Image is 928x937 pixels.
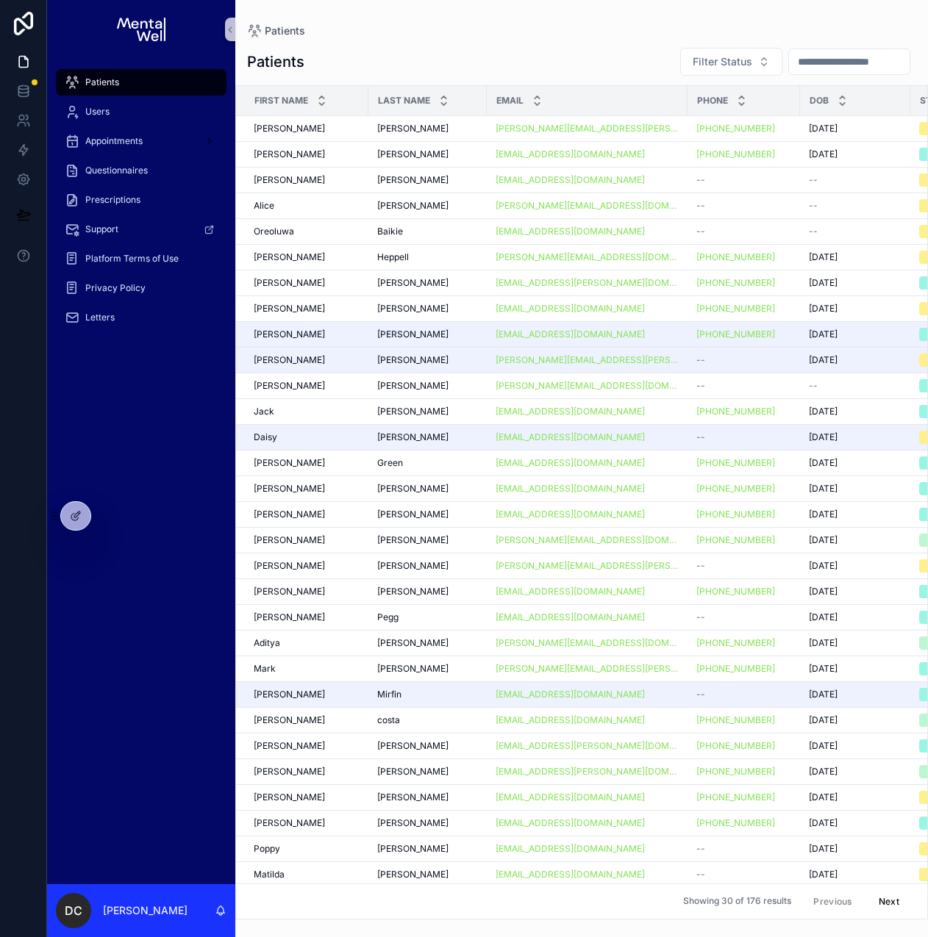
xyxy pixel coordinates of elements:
span: [DATE] [809,329,838,340]
a: Oreoluwa [254,226,360,237]
a: Users [56,98,226,125]
span: [PERSON_NAME] [377,431,449,443]
a: [PHONE_NUMBER] [696,406,775,417]
a: [PHONE_NUMBER] [696,457,775,469]
span: Questionnaires [85,165,148,176]
a: [PERSON_NAME] [254,611,360,623]
span: Platform Terms of Use [85,253,179,265]
a: [EMAIL_ADDRESS][DOMAIN_NAME] [496,714,679,726]
span: -- [809,174,818,186]
a: [PERSON_NAME][EMAIL_ADDRESS][DOMAIN_NAME] [496,380,679,392]
span: [DATE] [809,791,838,803]
a: [PHONE_NUMBER] [696,148,791,160]
a: Pegg [377,611,478,623]
a: [PERSON_NAME] [377,483,478,495]
span: [DATE] [809,123,838,134]
span: [PERSON_NAME] [377,380,449,392]
span: Alice [254,200,274,212]
a: [DATE] [809,791,902,803]
a: Jack [254,406,360,417]
a: [PERSON_NAME] [377,174,478,186]
a: [EMAIL_ADDRESS][DOMAIN_NAME] [496,689,679,700]
span: [DATE] [809,740,838,752]
span: [PERSON_NAME] [254,174,325,186]
div: scrollable content [47,59,235,350]
a: [PERSON_NAME] [254,817,360,829]
a: [PERSON_NAME][EMAIL_ADDRESS][PERSON_NAME][DOMAIN_NAME] [496,123,679,134]
a: [EMAIL_ADDRESS][DOMAIN_NAME] [496,611,645,623]
a: [PERSON_NAME] [254,534,360,546]
span: [PERSON_NAME] [377,406,449,417]
a: [PHONE_NUMBER] [696,329,791,340]
a: [PERSON_NAME] [254,483,360,495]
a: [EMAIL_ADDRESS][DOMAIN_NAME] [496,431,679,443]
a: [PHONE_NUMBER] [696,534,791,546]
a: [PHONE_NUMBER] [696,303,791,315]
span: -- [696,611,705,623]
span: [PERSON_NAME] [377,766,449,778]
span: Jack [254,406,274,417]
a: Support [56,216,226,243]
a: [PHONE_NUMBER] [696,663,775,675]
span: [PERSON_NAME] [254,740,325,752]
img: App logo [117,18,165,41]
span: Pegg [377,611,399,623]
a: [EMAIL_ADDRESS][DOMAIN_NAME] [496,329,645,340]
a: [PERSON_NAME] [254,329,360,340]
a: [EMAIL_ADDRESS][DOMAIN_NAME] [496,689,645,700]
a: [DATE] [809,406,902,417]
a: [PHONE_NUMBER] [696,509,791,520]
a: [PHONE_NUMBER] [696,251,775,263]
a: [DATE] [809,251,902,263]
span: [DATE] [809,611,838,623]
a: [EMAIL_ADDRESS][PERSON_NAME][DOMAIN_NAME] [496,766,679,778]
span: Privacy Policy [85,282,146,294]
span: [DATE] [809,483,838,495]
span: [DATE] [809,431,838,443]
span: [PERSON_NAME] [377,509,449,520]
a: [DATE] [809,509,902,520]
a: [PHONE_NUMBER] [696,277,791,289]
span: Green [377,457,403,469]
span: [PERSON_NAME] [377,740,449,752]
a: [PHONE_NUMBER] [696,791,775,803]
a: [PERSON_NAME][EMAIL_ADDRESS][PERSON_NAME][DOMAIN_NAME] [496,663,679,675]
a: [PERSON_NAME] [377,560,478,572]
span: -- [809,226,818,237]
a: [EMAIL_ADDRESS][DOMAIN_NAME] [496,586,645,597]
a: Appointments [56,128,226,154]
a: [DATE] [809,277,902,289]
a: [PERSON_NAME] [254,123,360,134]
a: [PERSON_NAME][EMAIL_ADDRESS][DOMAIN_NAME] [496,251,679,263]
a: [EMAIL_ADDRESS][DOMAIN_NAME] [496,611,679,623]
a: [PERSON_NAME] [254,380,360,392]
a: [PERSON_NAME][EMAIL_ADDRESS][DOMAIN_NAME] [496,637,679,649]
span: [PERSON_NAME] [254,586,325,597]
a: [PERSON_NAME] [377,534,478,546]
a: [PERSON_NAME] [254,354,360,366]
span: Heppell [377,251,409,263]
span: -- [696,354,705,366]
span: [PERSON_NAME] [377,663,449,675]
a: [DATE] [809,560,902,572]
a: [EMAIL_ADDRESS][DOMAIN_NAME] [496,406,679,417]
span: [PERSON_NAME] [254,277,325,289]
a: [PERSON_NAME][EMAIL_ADDRESS][PERSON_NAME][DOMAIN_NAME] [496,354,679,366]
span: [DATE] [809,277,838,289]
a: -- [809,380,902,392]
a: [DATE] [809,148,902,160]
a: Green [377,457,478,469]
a: [PERSON_NAME] [377,509,478,520]
a: [EMAIL_ADDRESS][DOMAIN_NAME] [496,174,679,186]
a: [PHONE_NUMBER] [696,303,775,315]
span: Filter Status [693,54,752,69]
span: Oreoluwa [254,226,294,237]
a: [PHONE_NUMBER] [696,714,775,726]
a: [PHONE_NUMBER] [696,791,791,803]
a: [DATE] [809,663,902,675]
a: [DATE] [809,457,902,469]
a: [PERSON_NAME] [377,123,478,134]
a: -- [809,174,902,186]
